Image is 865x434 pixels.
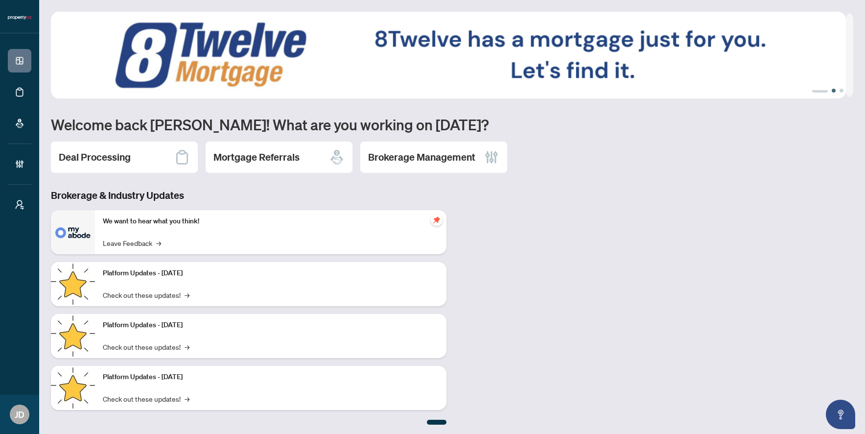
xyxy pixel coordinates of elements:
[15,408,24,421] span: JD
[103,372,439,383] p: Platform Updates - [DATE]
[51,314,95,358] img: Platform Updates - July 8, 2025
[8,15,31,21] img: logo
[812,89,828,93] button: 1
[103,320,439,331] p: Platform Updates - [DATE]
[103,393,189,404] a: Check out these updates!→
[185,289,189,300] span: →
[103,268,439,279] p: Platform Updates - [DATE]
[213,150,300,164] h2: Mortgage Referrals
[826,400,855,429] button: Open asap
[51,262,95,306] img: Platform Updates - July 21, 2025
[15,200,24,210] span: user-switch
[156,238,161,248] span: →
[59,150,131,164] h2: Deal Processing
[51,115,853,134] h1: Welcome back [PERSON_NAME]! What are you working on [DATE]?
[185,341,189,352] span: →
[103,341,189,352] a: Check out these updates!→
[840,89,843,93] button: 3
[103,216,439,227] p: We want to hear what you think!
[51,12,846,98] img: Slide 0
[185,393,189,404] span: →
[832,89,836,93] button: 2
[103,238,161,248] a: Leave Feedback→
[51,210,95,254] img: We want to hear what you think!
[51,366,95,410] img: Platform Updates - June 23, 2025
[368,150,475,164] h2: Brokerage Management
[431,214,443,226] span: pushpin
[51,189,446,202] h3: Brokerage & Industry Updates
[103,289,189,300] a: Check out these updates!→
